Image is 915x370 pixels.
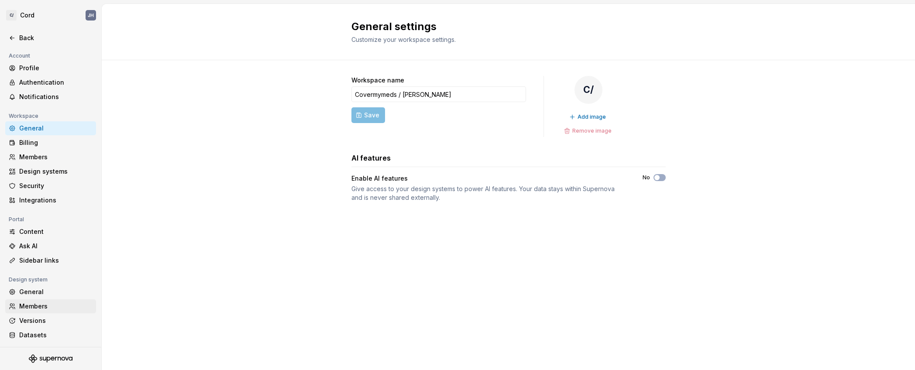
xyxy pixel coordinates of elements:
[351,76,404,85] label: Workspace name
[19,138,93,147] div: Billing
[351,185,627,202] div: Give access to your design systems to power AI features. Your data stays within Supernova and is ...
[19,34,93,42] div: Back
[5,239,96,253] a: Ask AI
[5,193,96,207] a: Integrations
[5,75,96,89] a: Authentication
[29,354,72,363] svg: Supernova Logo
[19,153,93,161] div: Members
[5,111,42,121] div: Workspace
[5,343,96,356] a: Documentation
[5,31,96,45] a: Back
[5,61,96,75] a: Profile
[19,182,93,190] div: Security
[5,214,28,225] div: Portal
[5,51,34,61] div: Account
[574,76,602,104] div: C/
[88,12,94,19] div: JH
[5,314,96,328] a: Versions
[351,20,655,34] h2: General settings
[19,167,93,176] div: Design systems
[5,299,96,313] a: Members
[19,288,93,296] div: General
[19,302,93,311] div: Members
[5,285,96,299] a: General
[19,92,93,101] div: Notifications
[2,6,100,25] button: C/CordJH
[6,10,17,21] div: C/
[5,164,96,178] a: Design systems
[5,136,96,150] a: Billing
[5,90,96,104] a: Notifications
[20,11,34,20] div: Cord
[567,111,610,123] button: Add image
[19,227,93,236] div: Content
[19,196,93,205] div: Integrations
[5,179,96,193] a: Security
[351,174,408,183] div: Enable AI features
[578,113,606,120] span: Add image
[19,345,93,354] div: Documentation
[351,153,391,163] h3: AI features
[19,64,93,72] div: Profile
[5,328,96,342] a: Datasets
[19,124,93,133] div: General
[643,174,650,181] label: No
[351,36,456,43] span: Customize your workspace settings.
[5,274,51,285] div: Design system
[19,316,93,325] div: Versions
[19,242,93,250] div: Ask AI
[19,256,93,265] div: Sidebar links
[5,121,96,135] a: General
[5,150,96,164] a: Members
[19,331,93,339] div: Datasets
[19,78,93,87] div: Authentication
[5,225,96,239] a: Content
[5,254,96,267] a: Sidebar links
